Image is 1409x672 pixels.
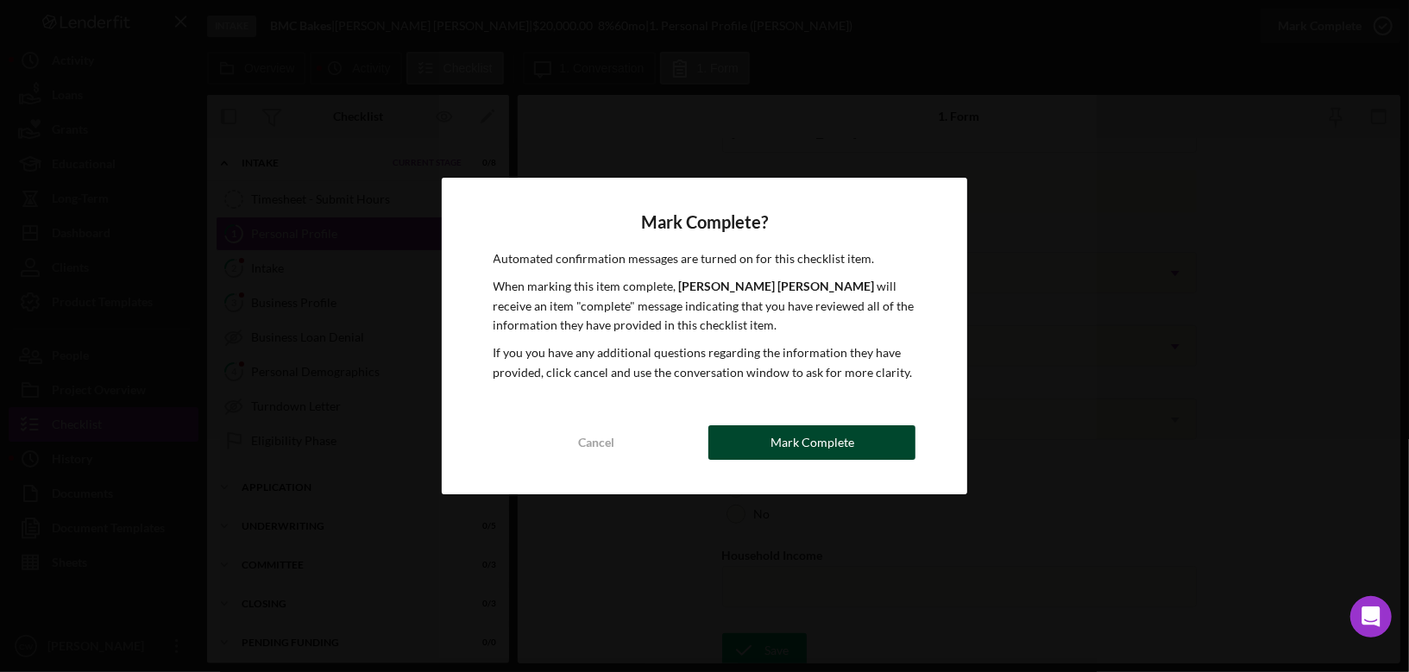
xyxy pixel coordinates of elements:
[494,212,916,232] h4: Mark Complete?
[579,425,615,460] div: Cancel
[494,425,701,460] button: Cancel
[494,277,916,335] p: When marking this item complete, will receive an item "complete" message indicating that you have...
[494,249,916,268] p: Automated confirmation messages are turned on for this checklist item.
[494,343,916,382] p: If you you have any additional questions regarding the information they have provided, click canc...
[771,425,854,460] div: Mark Complete
[1350,596,1392,637] div: Open Intercom Messenger
[679,279,875,293] b: [PERSON_NAME] [PERSON_NAME]
[708,425,915,460] button: Mark Complete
